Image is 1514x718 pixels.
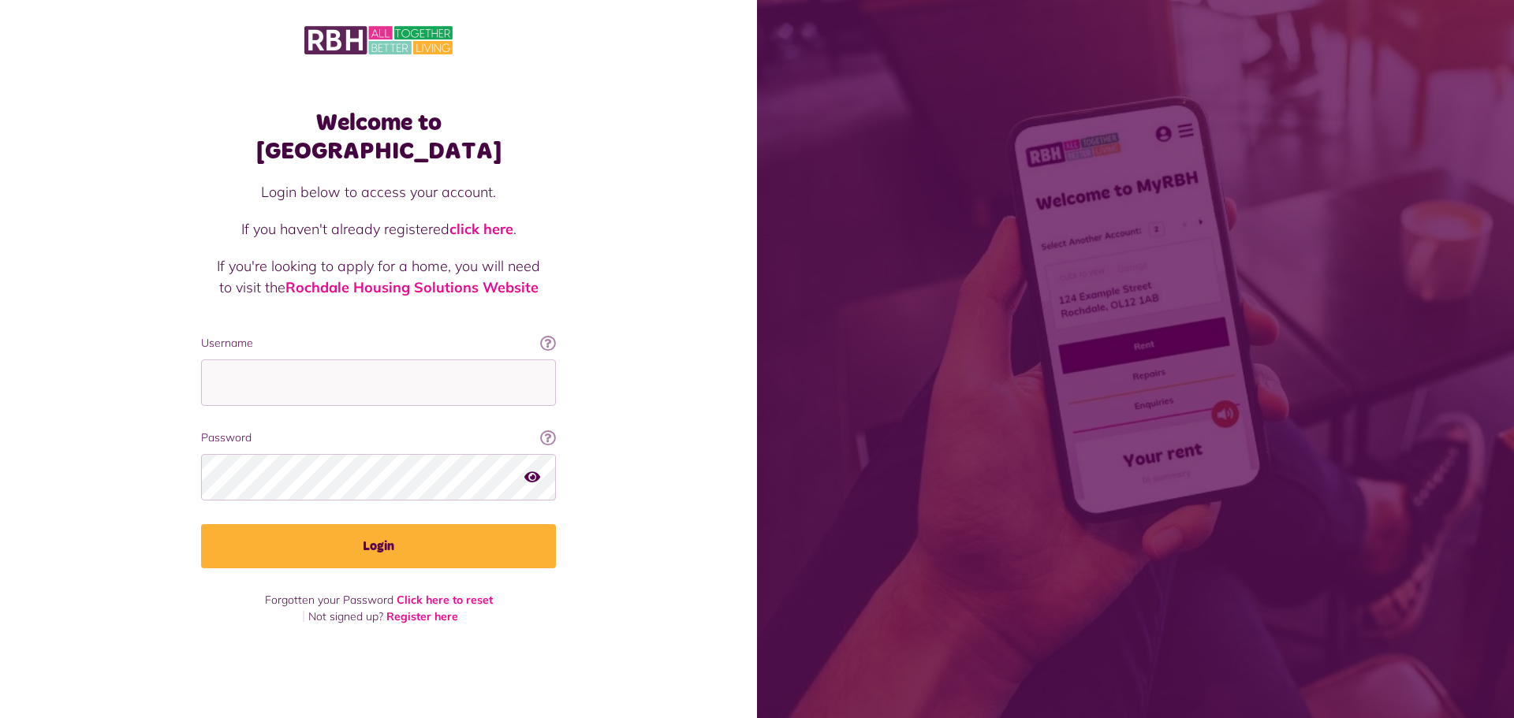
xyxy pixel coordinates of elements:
[386,609,458,623] a: Register here
[201,335,556,352] label: Username
[201,109,556,166] h1: Welcome to [GEOGRAPHIC_DATA]
[397,593,493,607] a: Click here to reset
[201,524,556,568] button: Login
[265,593,393,607] span: Forgotten your Password
[285,278,539,296] a: Rochdale Housing Solutions Website
[217,181,540,203] p: Login below to access your account.
[304,24,453,57] img: MyRBH
[201,430,556,446] label: Password
[308,609,383,623] span: Not signed up?
[449,220,513,238] a: click here
[217,255,540,298] p: If you're looking to apply for a home, you will need to visit the
[217,218,540,240] p: If you haven't already registered .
